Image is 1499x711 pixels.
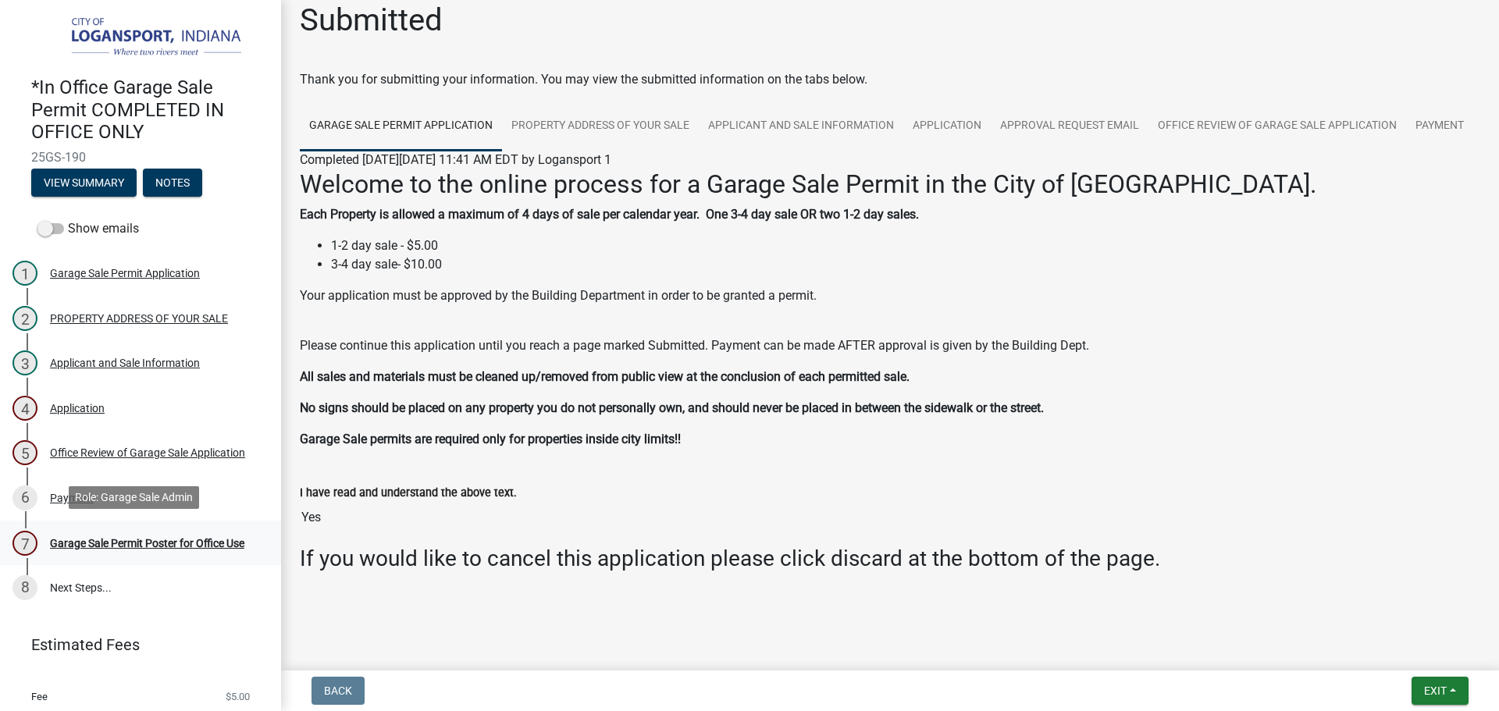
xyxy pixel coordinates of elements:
[300,432,681,446] strong: Garage Sale permits are required only for properties inside city limits!!
[1148,101,1406,151] a: Office Review of Garage Sale Application
[12,396,37,421] div: 4
[31,177,137,190] wm-modal-confirm: Summary
[50,403,105,414] div: Application
[300,286,1480,324] p: Your application must be approved by the Building Department in order to be granted a permit.
[991,101,1148,151] a: Approval Request Email
[50,313,228,324] div: PROPERTY ADDRESS OF YOUR SALE
[31,691,48,702] span: Fee
[50,492,94,503] div: Payment
[50,268,200,279] div: Garage Sale Permit Application
[50,447,245,458] div: Office Review of Garage Sale Application
[12,440,37,465] div: 5
[12,531,37,556] div: 7
[324,684,352,697] span: Back
[50,538,244,549] div: Garage Sale Permit Poster for Office Use
[300,70,1480,89] div: Thank you for submitting your information. You may view the submitted information on the tabs below.
[50,357,200,368] div: Applicant and Sale Information
[300,546,1480,572] h3: If you would like to cancel this application please click discard at the bottom of the page.
[300,169,1480,199] h2: Welcome to the online process for a Garage Sale Permit in the City of [GEOGRAPHIC_DATA].
[300,207,919,222] strong: Each Property is allowed a maximum of 4 days of sale per calendar year. One 3-4 day sale OR two 1...
[12,629,256,660] a: Estimated Fees
[12,350,37,375] div: 3
[1424,684,1447,697] span: Exit
[903,101,991,151] a: Application
[1412,677,1469,705] button: Exit
[12,485,37,510] div: 6
[699,101,903,151] a: Applicant and Sale Information
[300,101,502,151] a: Garage Sale Permit Application
[1406,101,1473,151] a: Payment
[226,691,250,702] span: $5.00
[312,677,365,705] button: Back
[143,177,202,190] wm-modal-confirm: Notes
[331,255,1480,274] li: 3-4 day sale- $10.00
[300,2,443,39] h1: Submitted
[31,16,256,60] img: City of Logansport, Indiana
[12,306,37,331] div: 2
[37,219,139,238] label: Show emails
[300,152,611,167] span: Completed [DATE][DATE] 11:41 AM EDT by Logansport 1
[331,236,1480,255] li: 1-2 day sale - $5.00
[12,261,37,286] div: 1
[31,169,137,197] button: View Summary
[300,400,1044,415] strong: No signs should be placed on any property you do not personally own, and should never be placed i...
[300,336,1480,355] p: Please continue this application until you reach a page marked Submitted. Payment can be made AFT...
[300,488,517,499] label: I have read and understand the above text.
[143,169,202,197] button: Notes
[31,150,250,165] span: 25GS-190
[300,369,910,384] strong: All sales and materials must be cleaned up/removed from public view at the conclusion of each per...
[12,575,37,600] div: 8
[31,76,269,144] h4: *In Office Garage Sale Permit COMPLETED IN OFFICE ONLY
[69,486,199,509] div: Role: Garage Sale Admin
[502,101,699,151] a: PROPERTY ADDRESS OF YOUR SALE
